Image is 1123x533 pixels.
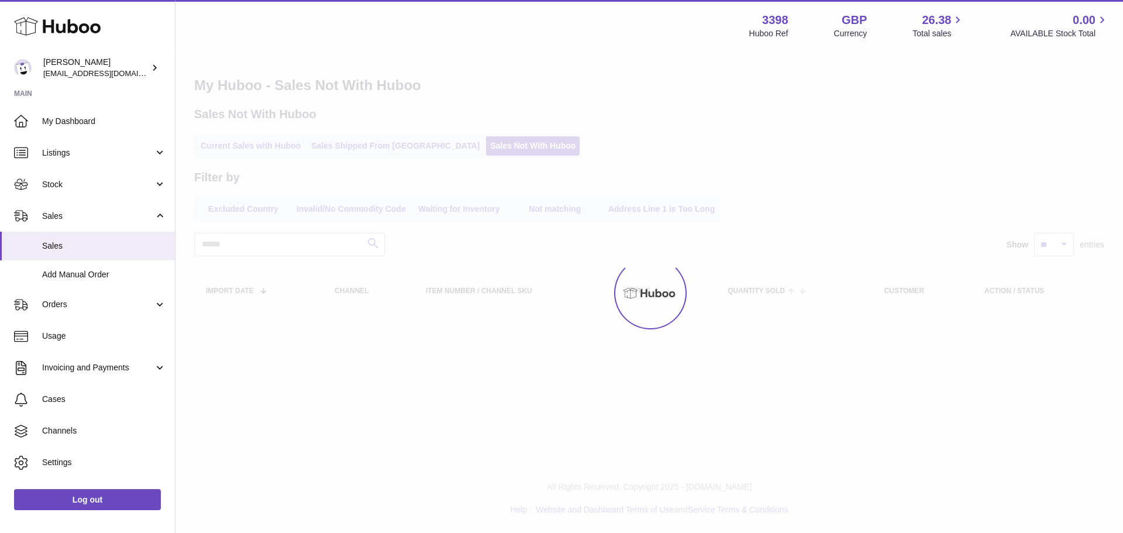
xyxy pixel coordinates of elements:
span: [EMAIL_ADDRESS][DOMAIN_NAME] [43,68,172,78]
span: Sales [42,211,154,222]
strong: 3398 [762,12,788,28]
span: AVAILABLE Stock Total [1010,28,1109,39]
span: 26.38 [922,12,951,28]
a: 0.00 AVAILABLE Stock Total [1010,12,1109,39]
span: Sales [42,240,166,252]
a: Log out [14,489,161,510]
span: Invoicing and Payments [42,362,154,373]
span: Cases [42,394,166,405]
span: My Dashboard [42,116,166,127]
span: Listings [42,147,154,159]
div: Huboo Ref [749,28,788,39]
span: Orders [42,299,154,310]
span: 0.00 [1073,12,1096,28]
a: 26.38 Total sales [912,12,964,39]
div: [PERSON_NAME] [43,57,149,79]
span: Usage [42,331,166,342]
span: Stock [42,179,154,190]
span: Settings [42,457,166,468]
div: Currency [834,28,867,39]
span: Total sales [912,28,964,39]
span: Channels [42,425,166,436]
span: Add Manual Order [42,269,166,280]
img: internalAdmin-3398@internal.huboo.com [14,59,32,77]
strong: GBP [842,12,867,28]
